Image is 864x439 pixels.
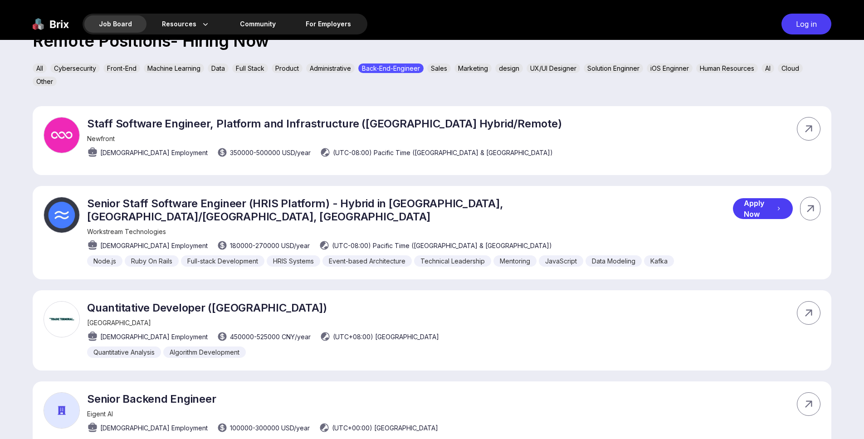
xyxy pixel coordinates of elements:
[647,63,693,73] div: iOS Enginner
[332,241,552,250] span: (UTC-08:00) Pacific Time ([GEOGRAPHIC_DATA] & [GEOGRAPHIC_DATA])
[125,255,179,267] div: Ruby On Rails
[454,63,492,73] div: Marketing
[427,63,451,73] div: Sales
[87,319,151,327] span: [GEOGRAPHIC_DATA]
[333,332,439,341] span: (UTC+08:00) [GEOGRAPHIC_DATA]
[163,346,246,358] div: Algorithm Development
[100,241,208,250] span: [DEMOGRAPHIC_DATA] Employment
[230,332,311,341] span: 450000 - 525000 CNY /year
[33,77,57,86] div: Other
[50,63,100,73] div: Cybersecurity
[586,255,642,267] div: Data Modeling
[87,392,438,405] p: Senior Backend Engineer
[495,63,523,73] div: design
[87,410,113,418] span: Eigent AI
[322,255,412,267] div: Event-based Architecture
[332,423,438,433] span: (UTC+00:00) [GEOGRAPHIC_DATA]
[87,346,161,358] div: Quantitative Analysis
[33,63,47,73] div: All
[733,198,793,219] div: Apply Now
[100,423,208,433] span: [DEMOGRAPHIC_DATA] Employment
[539,255,583,267] div: JavaScript
[778,63,803,73] div: Cloud
[232,63,268,73] div: Full Stack
[225,15,290,33] a: Community
[87,255,122,267] div: Node.js
[333,148,553,157] span: (UTC-08:00) Pacific Time ([GEOGRAPHIC_DATA] & [GEOGRAPHIC_DATA])
[84,15,146,33] div: Job Board
[87,117,561,130] p: Staff Software Engineer, Platform and Infrastructure ([GEOGRAPHIC_DATA] Hybrid/Remote)
[781,14,831,34] div: Log in
[87,135,115,142] span: Newfront
[696,63,758,73] div: Human Resources
[100,148,208,157] span: [DEMOGRAPHIC_DATA] Employment
[103,63,140,73] div: Front-End
[230,241,310,250] span: 180000 - 270000 USD /year
[208,63,229,73] div: Data
[144,63,204,73] div: Machine Learning
[493,255,537,267] div: Mentoring
[272,63,303,73] div: Product
[306,63,355,73] div: Administrative
[87,197,733,223] p: Senior Staff Software Engineer (HRIS Platform) - Hybrid in [GEOGRAPHIC_DATA], [GEOGRAPHIC_DATA]/[...
[584,63,643,73] div: Solution Enginner
[733,198,800,219] a: Apply Now
[527,63,580,73] div: UX/UI Designer
[230,148,311,157] span: 350000 - 500000 USD /year
[181,255,264,267] div: Full-stack Development
[644,255,674,267] div: Kafka
[358,63,424,73] div: Back-End-Engineer
[777,14,831,34] a: Log in
[291,15,366,33] a: For Employers
[761,63,774,73] div: AI
[147,15,225,33] div: Resources
[414,255,491,267] div: Technical Leadership
[87,228,166,235] span: Workstream Technologies
[87,301,439,314] p: Quantitative Developer ([GEOGRAPHIC_DATA])
[100,332,208,341] span: [DEMOGRAPHIC_DATA] Employment
[230,423,310,433] span: 100000 - 300000 USD /year
[267,255,320,267] div: HRIS Systems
